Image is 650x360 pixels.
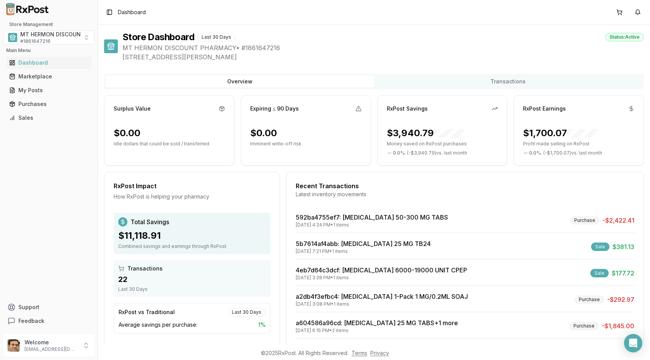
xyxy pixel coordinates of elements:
[6,56,91,70] a: Dashboard
[3,3,52,15] img: RxPost Logo
[607,295,634,304] span: -$292.97
[6,97,91,111] a: Purchases
[20,38,51,44] span: # 1861647216
[296,222,448,228] div: [DATE] 4:24 PM • 1 items
[119,321,197,329] span: Average savings per purchase:
[9,114,88,122] div: Sales
[9,73,88,80] div: Marketplace
[258,321,266,329] span: 1 %
[6,83,91,97] a: My Posts
[3,21,94,28] h2: Store Management
[3,300,94,314] button: Support
[24,339,78,346] p: Welcome
[118,8,146,16] nav: breadcrumb
[119,308,175,316] div: RxPost vs Traditional
[523,127,598,139] div: $1,700.07
[114,193,270,200] div: How RxPost is helping your pharmacy
[296,327,458,334] div: [DATE] 6:15 PM • 2 items
[296,301,468,307] div: [DATE] 3:08 PM • 1 items
[6,111,91,125] a: Sales
[228,308,266,316] div: Last 30 Days
[602,321,634,331] span: -$1,845.00
[569,322,599,330] div: Purchase
[114,181,270,191] div: RxPost Impact
[296,266,467,274] a: 4eb7d64c3dcf: [MEDICAL_DATA] 6000-19000 UNIT CPEP
[523,141,634,147] p: Profit made selling on RxPost
[624,334,642,352] div: Open Intercom Messenger
[3,112,94,124] button: Sales
[407,150,467,156] span: ( - $3,940.79 ) vs. last month
[352,350,367,356] a: Terms
[122,52,644,62] span: [STREET_ADDRESS][PERSON_NAME]
[296,181,634,191] div: Recent Transactions
[605,33,644,41] div: Status: Active
[374,75,643,88] button: Transactions
[6,70,91,83] a: Marketplace
[296,191,634,198] div: Latest inventory movements
[387,141,498,147] p: Money saved on RxPost purchases
[590,269,609,277] div: Sale
[24,346,78,352] p: [EMAIL_ADDRESS][DOMAIN_NAME]
[9,100,88,108] div: Purchases
[3,84,94,96] button: My Posts
[393,150,405,156] span: 0.0 %
[387,105,428,112] div: RxPost Savings
[612,269,634,278] span: $177.72
[3,57,94,69] button: Dashboard
[8,339,20,352] img: User avatar
[118,230,266,242] div: $11,118.91
[118,274,266,285] div: 22
[296,240,431,248] a: 5b7614af4abb: [MEDICAL_DATA] 25 MG TB24
[3,70,94,83] button: Marketplace
[387,127,464,139] div: $3,940.79
[3,98,94,110] button: Purchases
[603,216,634,225] span: -$2,422.41
[296,275,467,281] div: [DATE] 3:28 PM • 1 items
[296,213,448,221] a: 592ba4755ef7: [MEDICAL_DATA] 50-300 MG TABS
[370,350,389,356] a: Privacy
[250,105,299,112] div: Expiring ≤ 90 Days
[20,31,116,38] span: MT HERMON DISCOUNT PHARMACY
[9,86,88,94] div: My Posts
[575,295,604,304] div: Purchase
[118,286,266,292] div: Last 30 Days
[130,217,169,226] span: Total Savings
[296,293,468,300] a: a2db4f3efbc4: [MEDICAL_DATA] 1-Pack 1 MG/0.2ML SOAJ
[114,105,151,112] div: Surplus Value
[543,150,602,156] span: ( - $1,700.07 ) vs. last month
[106,75,374,88] button: Overview
[114,127,140,139] div: $0.00
[122,43,644,52] span: MT HERMON DISCOUNT PHARMACY • # 1861647216
[296,248,431,254] div: [DATE] 7:21 PM • 1 items
[523,105,566,112] div: RxPost Earnings
[118,243,266,249] div: Combined savings and earnings through RxPost
[122,31,194,43] h1: Store Dashboard
[591,243,609,251] div: Sale
[3,31,94,44] button: Select a view
[118,8,146,16] span: Dashboard
[6,47,91,54] h2: Main Menu
[570,216,599,225] div: Purchase
[3,314,94,328] button: Feedback
[114,141,225,147] p: Idle dollars that could be sold / transferred
[250,141,362,147] p: Imminent write-off risk
[250,127,277,139] div: $0.00
[529,150,541,156] span: 0.0 %
[197,33,235,41] div: Last 30 Days
[18,317,44,325] span: Feedback
[613,242,634,251] span: $381.13
[9,59,88,67] div: Dashboard
[296,319,458,327] a: a604586a96cd: [MEDICAL_DATA] 25 MG TABS+1 more
[127,265,163,272] span: Transactions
